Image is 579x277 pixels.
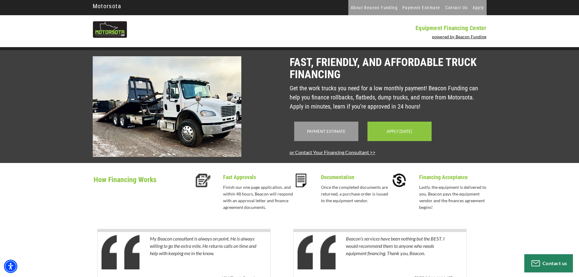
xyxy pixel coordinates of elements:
a: motorsota.com - open in a new tab [93,103,241,109]
button: Contact us [524,254,573,272]
p: Once the completed documents are returned, a purchase order is issued to the equipment vendor. [321,184,391,204]
div: Accessibility Menu [4,260,17,273]
a: powered by Beacon Funding - open in a new tab [432,34,487,39]
p: Documentation [321,174,391,181]
p: My Beacon consultant is always on point. He is always willing to go the extra mile. He returns ca... [150,235,257,272]
p: FAST, FRIENDLY, AND AFFORDABLE TRUCK FINANCING [290,56,487,81]
span: Contact us [543,260,567,266]
a: Payment Estimate [307,129,346,134]
a: Apply [DATE] [387,129,412,134]
p: Finish our one page application, and within 48 hours, Beacon will respond with an approval letter... [223,184,293,211]
img: Quotes [298,235,336,269]
p: Fast Approvals [223,174,293,181]
p: Equipment Financing Center [293,24,487,32]
a: or Contact Your Financing Consultant >> [290,149,375,155]
img: Quotes [102,235,140,269]
p: Beacon’s services have been nothing but the BEST. I would recommend them to anyone who needs equi... [346,235,453,272]
a: Motorsota [93,1,122,11]
p: Financing Acceptance [419,174,489,181]
p: How Financing Works [94,174,192,193]
img: Fast Approvals [195,174,211,187]
img: Documentation [296,174,306,187]
img: logo [93,21,127,38]
p: Get the work trucks you need for a low monthly payment! Beacon Funding can help you finance rollb... [290,84,487,111]
p: Lastly, the equipment is delivered to you. Beacon pays the equipment vendor and the finances agre... [419,184,489,211]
